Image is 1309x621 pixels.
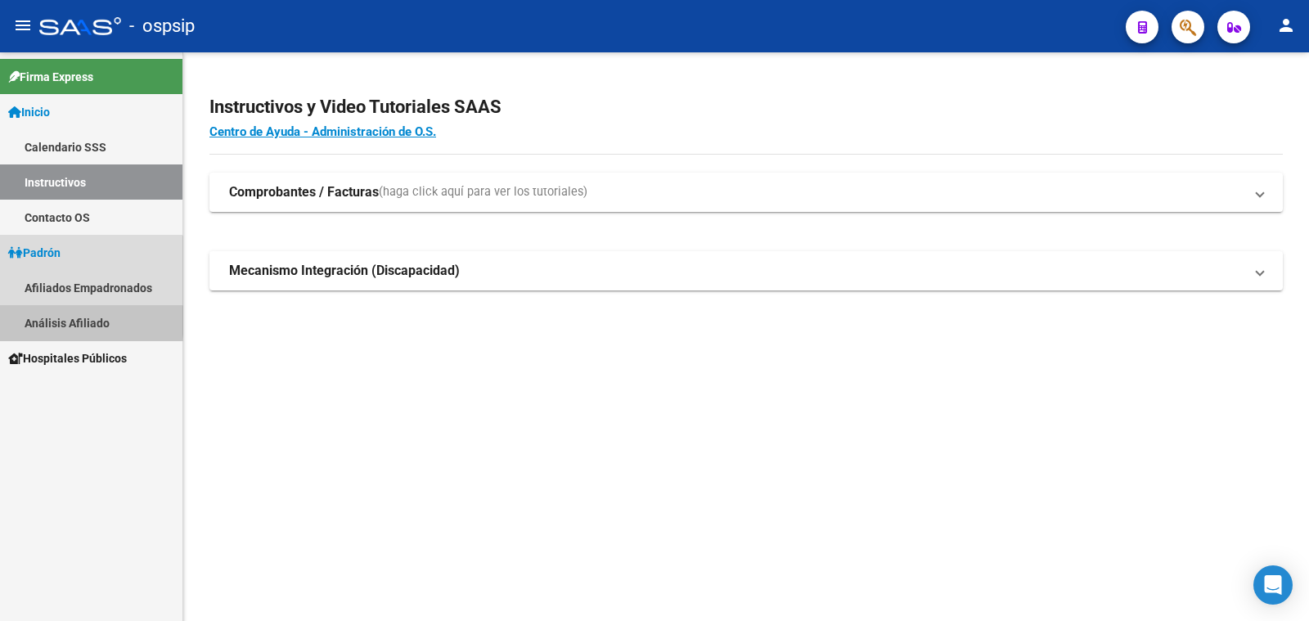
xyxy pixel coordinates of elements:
span: (haga click aquí para ver los tutoriales) [379,183,587,201]
strong: Comprobantes / Facturas [229,183,379,201]
a: Centro de Ayuda - Administración de O.S. [209,124,436,139]
div: Open Intercom Messenger [1253,565,1293,605]
span: Padrón [8,244,61,262]
mat-icon: menu [13,16,33,35]
mat-icon: person [1276,16,1296,35]
mat-expansion-panel-header: Comprobantes / Facturas(haga click aquí para ver los tutoriales) [209,173,1283,212]
mat-expansion-panel-header: Mecanismo Integración (Discapacidad) [209,251,1283,290]
span: Inicio [8,103,50,121]
span: Firma Express [8,68,93,86]
span: - ospsip [129,8,195,44]
h2: Instructivos y Video Tutoriales SAAS [209,92,1283,123]
span: Hospitales Públicos [8,349,127,367]
strong: Mecanismo Integración (Discapacidad) [229,262,460,280]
